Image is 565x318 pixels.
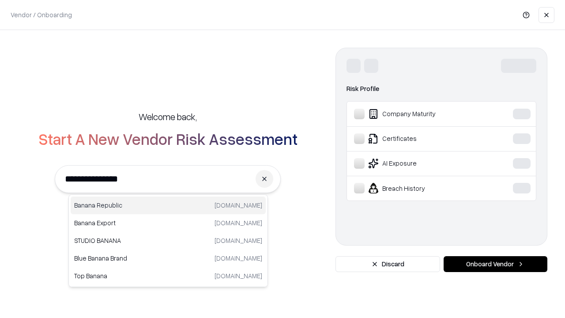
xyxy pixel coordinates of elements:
[215,254,262,263] p: [DOMAIN_NAME]
[215,218,262,227] p: [DOMAIN_NAME]
[74,254,168,263] p: Blue Banana Brand
[74,236,168,245] p: STUDIO BANANA
[11,10,72,19] p: Vendor / Onboarding
[354,109,486,119] div: Company Maturity
[354,133,486,144] div: Certificates
[139,110,197,123] h5: Welcome back,
[74,218,168,227] p: Banana Export
[38,130,298,148] h2: Start A New Vendor Risk Assessment
[354,158,486,169] div: AI Exposure
[215,236,262,245] p: [DOMAIN_NAME]
[215,271,262,280] p: [DOMAIN_NAME]
[347,83,536,94] div: Risk Profile
[215,201,262,210] p: [DOMAIN_NAME]
[74,271,168,280] p: Top Banana
[444,256,547,272] button: Onboard Vendor
[335,256,440,272] button: Discard
[354,183,486,193] div: Breach History
[74,201,168,210] p: Banana Republic
[68,194,268,287] div: Suggestions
